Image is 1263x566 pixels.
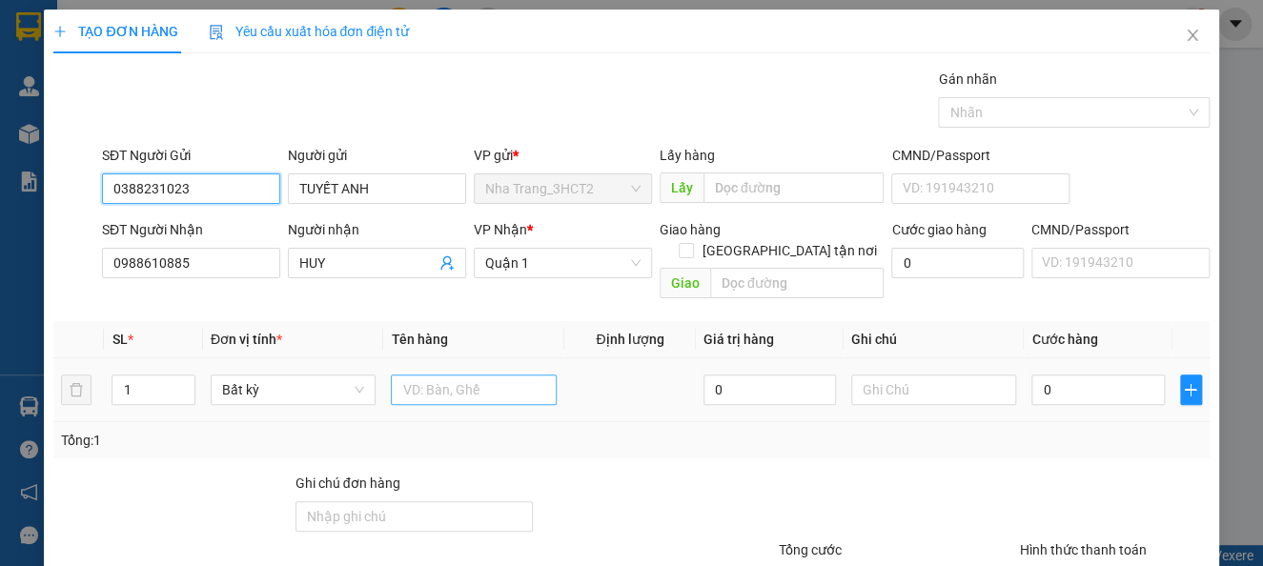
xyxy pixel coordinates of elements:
span: Đơn vị tính [211,332,282,347]
button: delete [61,374,92,405]
b: Gửi khách hàng [117,28,189,117]
label: Cước giao hàng [891,222,986,237]
span: Giao [660,268,710,298]
input: Ghi chú đơn hàng [295,501,533,532]
label: Hình thức thanh toán [1020,542,1147,557]
span: user-add [439,255,455,271]
span: Bất kỳ [222,375,365,404]
span: close [1185,28,1200,43]
span: Lấy hàng [660,148,715,163]
span: Định lượng [596,332,663,347]
span: SL [112,332,127,347]
div: SĐT Người Gửi [102,145,280,166]
span: [GEOGRAPHIC_DATA] tận nơi [694,240,884,261]
span: Yêu cầu xuất hóa đơn điện tử [209,24,410,39]
div: SĐT Người Nhận [102,219,280,240]
span: Lấy [660,172,703,203]
li: (c) 2017 [160,91,262,114]
span: Giao hàng [660,222,721,237]
button: Close [1166,10,1219,63]
span: Tên hàng [391,332,447,347]
th: Ghi chú [844,321,1025,358]
div: CMND/Passport [891,145,1069,166]
span: Nha Trang_3HCT2 [485,174,641,203]
input: Cước giao hàng [891,248,1023,278]
button: plus [1180,374,1202,405]
input: VD: Bàn, Ghế [391,374,557,405]
img: logo.jpg [207,24,253,70]
b: Phương Nam Express [24,123,105,246]
div: Người gửi [288,145,466,166]
span: plus [1181,382,1201,397]
input: Ghi Chú [851,374,1017,405]
span: Giá trị hàng [703,332,774,347]
label: Ghi chú đơn hàng [295,475,400,491]
div: Người nhận [288,219,466,240]
b: [DOMAIN_NAME] [160,72,262,88]
input: 0 [703,374,836,405]
div: Tổng: 1 [61,430,489,451]
input: Dọc đường [703,172,885,203]
img: icon [209,25,224,40]
div: CMND/Passport [1031,219,1210,240]
span: VP Nhận [474,222,527,237]
span: plus [53,25,67,38]
span: Tổng cước [779,542,842,557]
div: VP gửi [474,145,652,166]
span: Cước hàng [1031,332,1097,347]
input: Dọc đường [710,268,885,298]
label: Gán nhãn [938,71,996,87]
span: TẠO ĐƠN HÀNG [53,24,177,39]
span: Quận 1 [485,249,641,277]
